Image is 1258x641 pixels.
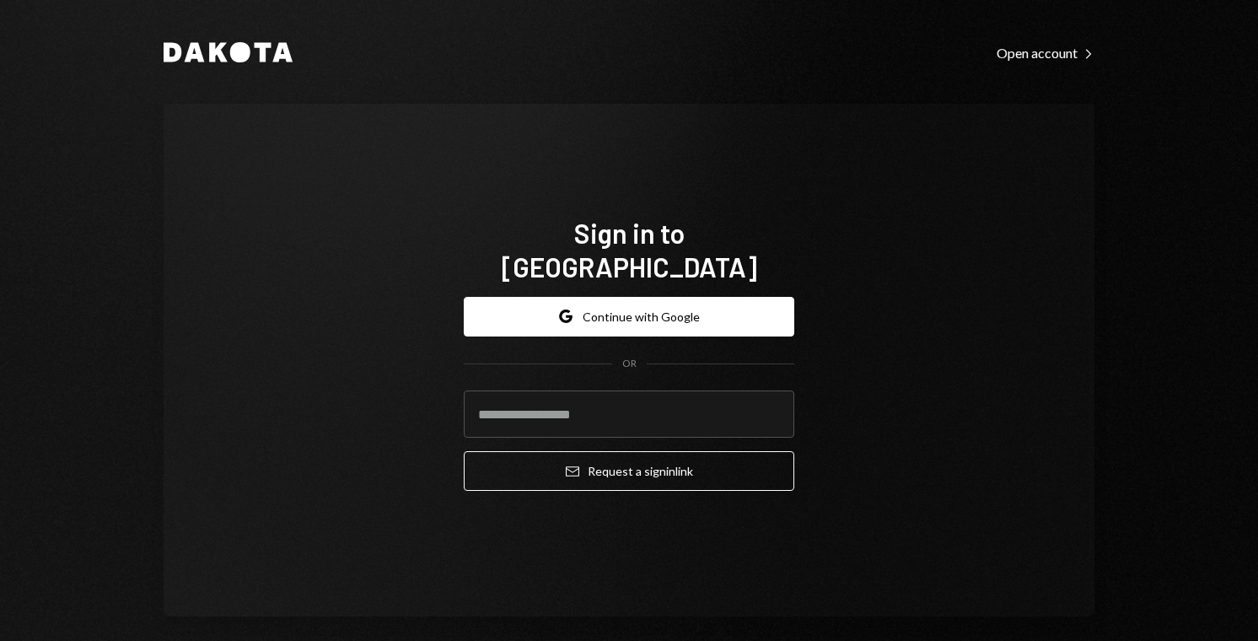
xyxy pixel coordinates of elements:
h1: Sign in to [GEOGRAPHIC_DATA] [464,216,794,283]
button: Request a signinlink [464,451,794,491]
div: OR [622,357,637,371]
a: Open account [997,43,1094,62]
div: Open account [997,45,1094,62]
button: Continue with Google [464,297,794,337]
